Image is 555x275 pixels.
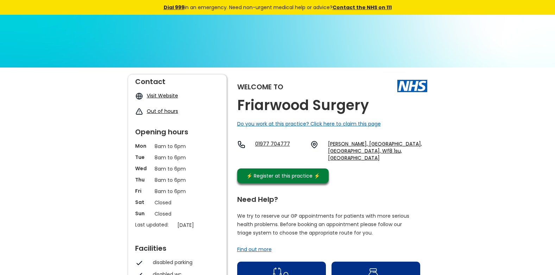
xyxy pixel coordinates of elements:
[397,80,427,92] img: The NHS logo
[237,97,369,113] h2: Friarwood Surgery
[116,4,440,11] div: in an emergency. Need non-urgent medical help or advice?
[177,221,223,229] p: [DATE]
[135,241,220,252] div: Facilities
[154,210,200,218] p: Closed
[154,165,200,173] p: 8am to 6pm
[154,187,200,195] p: 8am to 6pm
[147,108,178,115] a: Out of hours
[243,172,324,180] div: ⚡️ Register at this practice ⚡️
[135,92,143,100] img: globe icon
[333,4,392,11] a: Contact the NHS on 111
[135,210,151,217] p: Sun
[237,168,329,183] a: ⚡️ Register at this practice ⚡️
[135,125,220,135] div: Opening hours
[237,83,283,90] div: Welcome to
[237,120,381,127] a: Do you work at this practice? Click here to claim this page
[135,165,151,172] p: Wed
[255,140,305,161] a: 01977 704777
[237,246,272,253] a: Find out more
[310,140,319,149] img: practice location icon
[147,92,178,99] a: Visit Website
[135,221,174,228] p: Last updated:
[135,75,220,85] div: Contact
[237,192,420,203] div: Need Help?
[135,142,151,149] p: Mon
[154,176,200,184] p: 8am to 6pm
[135,108,143,116] img: exclamation icon
[135,154,151,161] p: Tue
[237,140,246,149] img: telephone icon
[164,4,184,11] a: Dial 999
[154,142,200,150] p: 8am to 6pm
[135,176,151,183] p: Thu
[153,259,216,266] div: disabled parking
[135,187,151,194] p: Fri
[237,212,410,237] p: We try to reserve our GP appointments for patients with more serious health problems. Before book...
[154,154,200,161] p: 8am to 6pm
[328,140,427,161] a: [PERSON_NAME], [GEOGRAPHIC_DATA], [GEOGRAPHIC_DATA], Wf8 1su, [GEOGRAPHIC_DATA]
[154,199,200,206] p: Closed
[135,199,151,206] p: Sat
